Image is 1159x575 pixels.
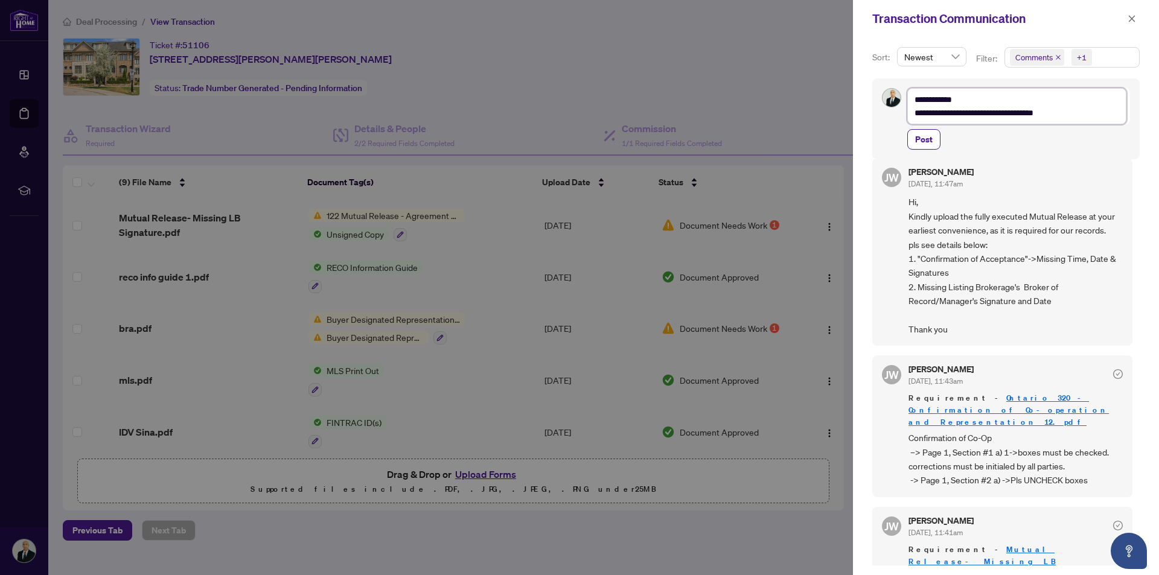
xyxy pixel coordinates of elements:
span: [DATE], 11:43am [908,376,963,386]
span: check-circle [1113,369,1123,379]
span: [DATE], 11:41am [908,528,963,537]
span: Comments [1010,49,1064,66]
h5: [PERSON_NAME] [908,516,974,525]
span: JW [884,518,899,535]
span: JW [884,366,899,383]
span: Comments [1015,51,1053,63]
img: Profile Icon [883,89,901,107]
span: close [1055,54,1061,60]
span: Newest [904,48,959,66]
span: Requirement - [908,392,1123,428]
span: Confirmation of Co-Op –> Page 1, Section #1 a) 1->boxes must be checked. corrections must be init... [908,431,1123,488]
h5: [PERSON_NAME] [908,168,974,176]
p: Filter: [976,52,999,65]
div: Transaction Communication [872,10,1124,28]
p: Sort: [872,51,892,64]
span: Hi, Kindly upload the fully executed Mutual Release at your earliest convenience, as it is requir... [908,195,1123,336]
span: close [1128,14,1136,23]
h5: [PERSON_NAME] [908,365,974,373]
span: Post [915,130,933,149]
span: JW [884,169,899,186]
a: Ontario 320 - Confirmation of Co-operation and Representation 12.pdf [908,393,1109,427]
span: [DATE], 11:47am [908,179,963,188]
span: check-circle [1113,521,1123,530]
button: Post [907,129,940,150]
button: Open asap [1111,533,1147,569]
div: +1 [1077,51,1087,63]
